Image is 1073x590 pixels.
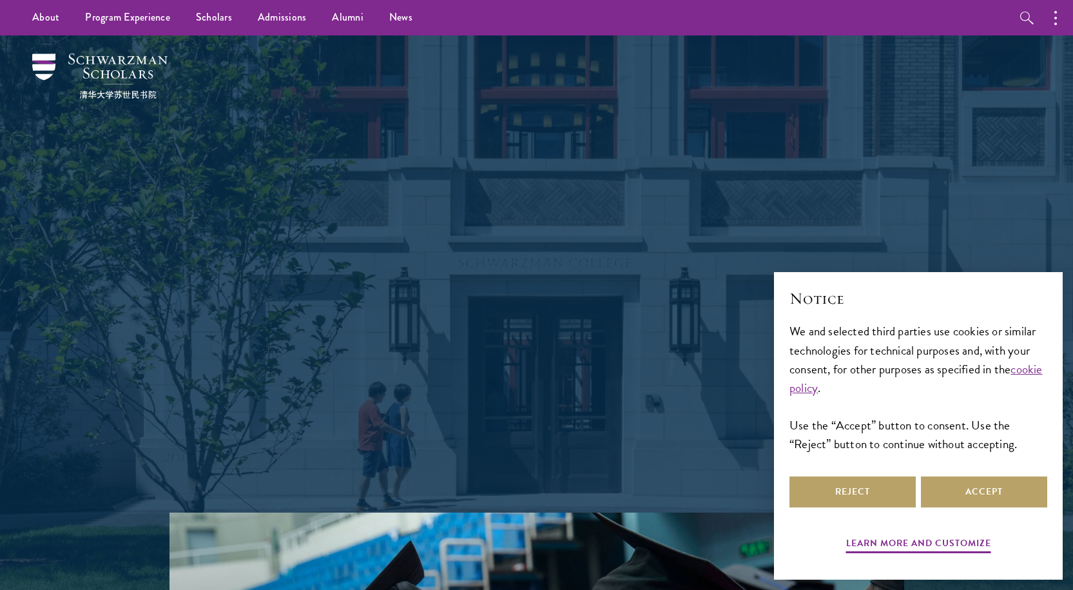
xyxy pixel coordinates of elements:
[32,54,168,99] img: Schwarzman Scholars
[921,477,1047,507] button: Accept
[789,360,1043,397] a: cookie policy
[789,288,1047,310] h2: Notice
[846,535,991,555] button: Learn more and customize
[789,322,1047,453] div: We and selected third parties use cookies or similar technologies for technical purposes and, wit...
[789,477,916,507] button: Reject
